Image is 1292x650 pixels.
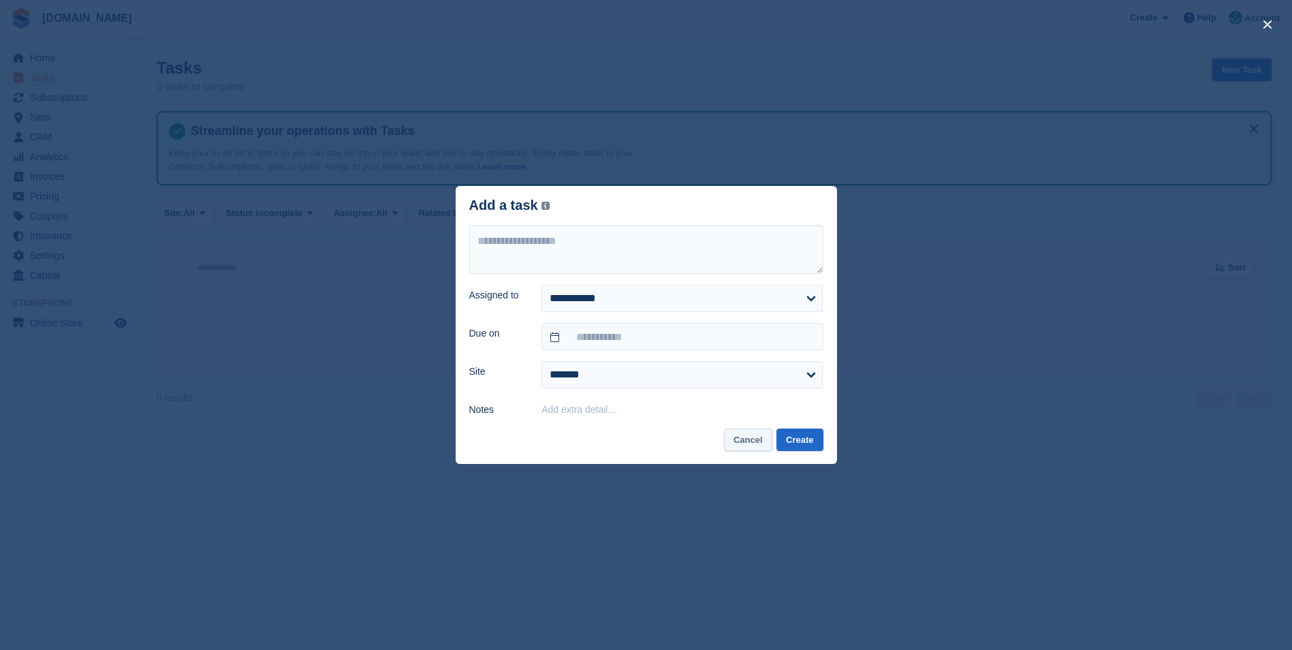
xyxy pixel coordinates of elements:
[469,288,526,303] label: Assigned to
[469,326,526,341] label: Due on
[469,365,526,379] label: Site
[1257,14,1278,35] button: close
[776,429,823,451] button: Create
[541,404,617,415] button: Add extra detail…
[724,429,772,451] button: Cancel
[469,198,550,213] div: Add a task
[541,202,550,210] img: icon-info-grey-7440780725fd019a000dd9b08b2336e03edf1995a4989e88bcd33f0948082b44.svg
[469,403,526,417] label: Notes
